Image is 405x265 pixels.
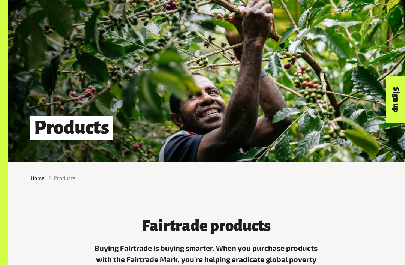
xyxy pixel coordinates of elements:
h3: Fairtrade products [91,217,322,234]
h1: Products [30,116,113,140]
span: Products [54,174,75,182]
a: Home [31,174,45,182]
